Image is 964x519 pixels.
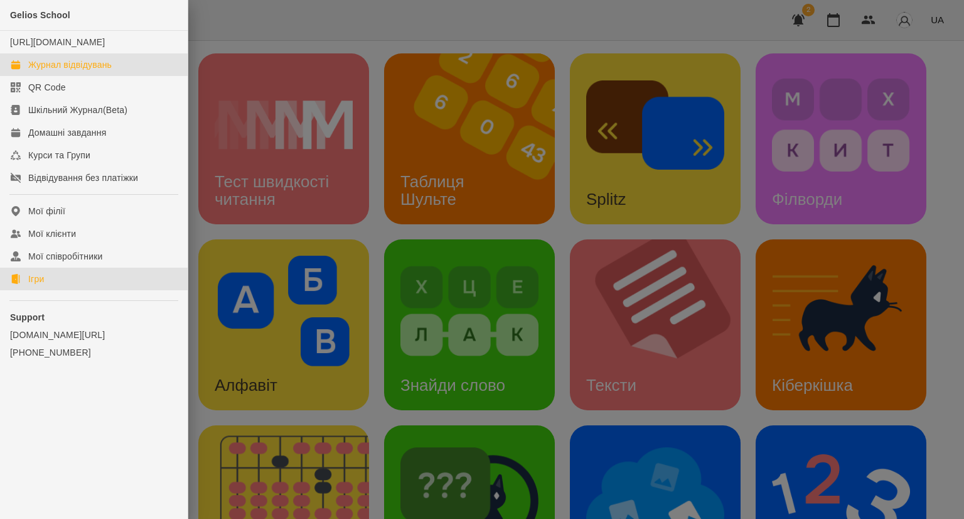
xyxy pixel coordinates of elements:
[28,205,65,217] div: Мої філії
[28,58,112,71] div: Журнал відвідувань
[28,126,106,139] div: Домашні завдання
[10,346,178,359] a: [PHONE_NUMBER]
[28,273,44,285] div: Ігри
[10,329,178,341] a: [DOMAIN_NAME][URL]
[10,311,178,324] p: Support
[10,10,70,20] span: Gelios School
[28,104,127,116] div: Шкільний Журнал(Beta)
[10,37,105,47] a: [URL][DOMAIN_NAME]
[28,149,90,161] div: Курси та Групи
[28,250,103,263] div: Мої співробітники
[28,81,66,94] div: QR Code
[28,227,76,240] div: Мої клієнти
[28,172,138,184] div: Відвідування без платіжки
